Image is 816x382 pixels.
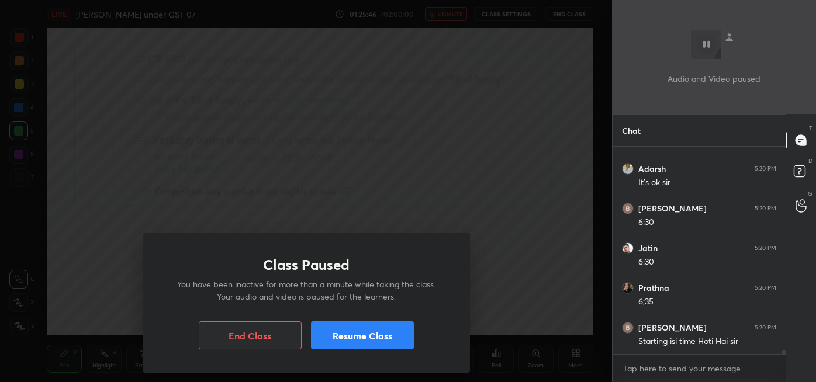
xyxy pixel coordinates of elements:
p: Audio and Video paused [668,72,760,85]
h6: Prathna [638,283,669,293]
p: T [809,124,812,133]
h6: Adarsh [638,164,666,174]
div: 5:20 PM [755,165,776,172]
img: 2e972bb6784346fbb5b0f346d15f8e14.jpg [622,282,634,294]
div: 6:30 [638,256,776,268]
p: D [808,157,812,165]
div: grid [613,147,786,354]
h1: Class Paused [263,256,350,273]
div: 5:20 PM [755,205,776,212]
img: 8e25153830c54de2a181387e72876ba3.jpg [622,163,634,175]
h6: Jatin [638,243,658,253]
p: G [808,189,812,198]
div: 5:20 PM [755,324,776,331]
img: 3 [622,322,634,334]
div: It's ok sir [638,177,776,189]
img: 3 [622,203,634,214]
div: 6;35 [638,296,776,308]
p: Chat [613,115,650,146]
button: End Class [199,321,302,349]
div: 6:30 [638,217,776,228]
div: 5:20 PM [755,245,776,252]
p: You have been inactive for more than a minute while taking the class. Your audio and video is pau... [171,278,442,303]
button: Resume Class [311,321,414,349]
h6: [PERSON_NAME] [638,322,707,333]
img: 6b0c131c2e12481b881bef790954fa57.jpg [622,242,634,254]
div: Starting isi time Hoti Hai sir [638,336,776,348]
div: 5:20 PM [755,284,776,291]
h6: [PERSON_NAME] [638,203,707,214]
